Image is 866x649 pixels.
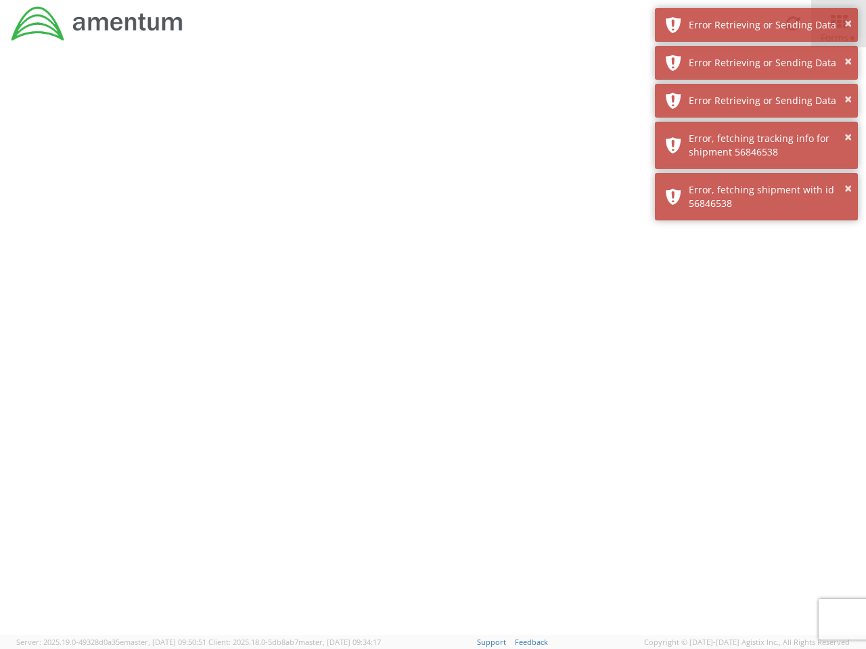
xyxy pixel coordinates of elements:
[844,179,852,199] button: ×
[689,132,848,159] div: Error, fetching tracking info for shipment 56846538
[689,94,848,107] div: Error Retrieving or Sending Data
[844,52,852,72] button: ×
[689,183,848,210] div: Error, fetching shipment with id 56846538
[844,90,852,110] button: ×
[208,637,381,647] span: Client: 2025.18.0-5db8ab7
[844,14,852,34] button: ×
[16,637,206,647] span: Server: 2025.19.0-49328d0a35e
[515,637,548,647] a: Feedback
[689,18,848,32] div: Error Retrieving or Sending Data
[477,637,506,647] a: Support
[10,5,185,43] img: dyn-intl-logo-049831509241104b2a82.png
[298,637,381,647] span: master, [DATE] 09:34:17
[124,637,206,647] span: master, [DATE] 09:50:51
[844,128,852,147] button: ×
[689,56,848,70] div: Error Retrieving or Sending Data
[644,637,850,648] span: Copyright © [DATE]-[DATE] Agistix Inc., All Rights Reserved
